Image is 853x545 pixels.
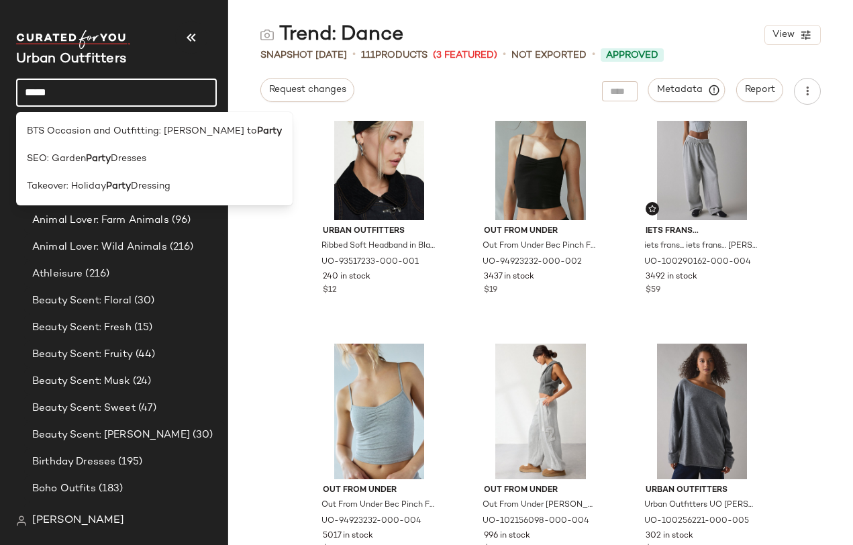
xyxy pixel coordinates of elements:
[16,52,126,66] span: Current Company Name
[656,84,717,96] span: Metadata
[27,179,106,193] span: Takeover: Holiday
[483,515,589,528] span: UO-102156098-000-004
[484,226,597,238] span: Out From Under
[646,530,693,542] span: 302 in stock
[260,21,403,48] div: Trend: Dance
[352,47,356,63] span: •
[106,179,131,193] b: Party
[32,454,115,470] span: Birthday Dresses
[606,48,658,62] span: Approved
[16,30,130,49] img: cfy_white_logo.C9jOOHJF.svg
[321,499,435,511] span: Out From Under Bec Pinch Front Fitted Cami in Light [PERSON_NAME], Women's at Urban Outfitters
[323,285,337,297] span: $12
[32,213,169,228] span: Animal Lover: Farm Animals
[323,485,436,497] span: Out From Under
[648,78,725,102] button: Metadata
[169,213,191,228] span: (96)
[16,515,27,526] img: svg%3e
[32,320,132,336] span: Beauty Scent: Fresh
[323,271,370,283] span: 240 in stock
[111,152,146,166] span: Dresses
[32,513,124,529] span: [PERSON_NAME]
[772,30,795,40] span: View
[32,374,130,389] span: Beauty Scent: Musk
[361,48,428,62] div: Products
[484,485,597,497] span: Out From Under
[260,78,354,102] button: Request changes
[483,256,582,268] span: UO-94923232-000-002
[83,266,109,282] span: (216)
[646,226,759,238] span: iets frans...
[312,344,447,479] img: 94923232_004_b
[130,374,152,389] span: (24)
[483,499,596,511] span: Out From Under [PERSON_NAME] Stripe Jogger Sweatpant in Grey, Women's at Urban Outfitters
[744,85,775,95] span: Report
[32,481,96,497] span: Boho Outfits
[646,485,759,497] span: Urban Outfitters
[484,271,534,283] span: 3437 in stock
[260,48,347,62] span: Snapshot [DATE]
[635,344,770,479] img: 100256221_005_b
[433,48,497,62] span: (3 Featured)
[96,481,123,497] span: (183)
[323,226,436,238] span: Urban Outfitters
[484,285,497,297] span: $19
[27,124,257,138] span: BTS Occasion and Outfitting: [PERSON_NAME] to
[86,152,111,166] b: Party
[132,293,155,309] span: (30)
[131,179,170,193] span: Dressing
[483,240,596,252] span: Out From Under Bec Pinch Front Fitted Cami in Washed Black, Women's at Urban Outfitters
[32,401,136,416] span: Beauty Scent: Sweet
[190,428,213,443] span: (30)
[736,78,783,102] button: Report
[644,240,758,252] span: iets frans... iets frans… [PERSON_NAME] Wide Leg Jogger Pant in Grey, Women's at Urban Outfitters
[32,240,167,255] span: Animal Lover: Wild Animals
[361,50,375,60] span: 111
[321,256,419,268] span: UO-93517233-000-001
[646,285,660,297] span: $59
[133,347,156,362] span: (44)
[646,271,697,283] span: 3492 in stock
[32,266,83,282] span: Athleisure
[503,47,506,63] span: •
[136,401,157,416] span: (47)
[115,454,142,470] span: (195)
[323,530,373,542] span: 5017 in stock
[321,240,435,252] span: Ribbed Soft Headband in Black, Women's at Urban Outfitters
[132,320,153,336] span: (15)
[27,152,86,166] span: SEO: Garden
[260,28,274,42] img: svg%3e
[592,47,595,63] span: •
[321,515,421,528] span: UO-94923232-000-004
[32,347,133,362] span: Beauty Scent: Fruity
[644,256,751,268] span: UO-100290162-000-004
[473,344,608,479] img: 102156098_004_b
[648,205,656,213] img: svg%3e
[644,499,758,511] span: Urban Outfitters UO [PERSON_NAME] Oversized Off-The-Shoulder Sweater in Dark Grey, Women's at Urb...
[167,240,194,255] span: (216)
[32,428,190,443] span: Beauty Scent: [PERSON_NAME]
[644,515,749,528] span: UO-100256221-000-005
[257,124,282,138] b: Party
[764,25,821,45] button: View
[511,48,587,62] span: Not Exported
[268,85,346,95] span: Request changes
[484,530,530,542] span: 996 in stock
[32,293,132,309] span: Beauty Scent: Floral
